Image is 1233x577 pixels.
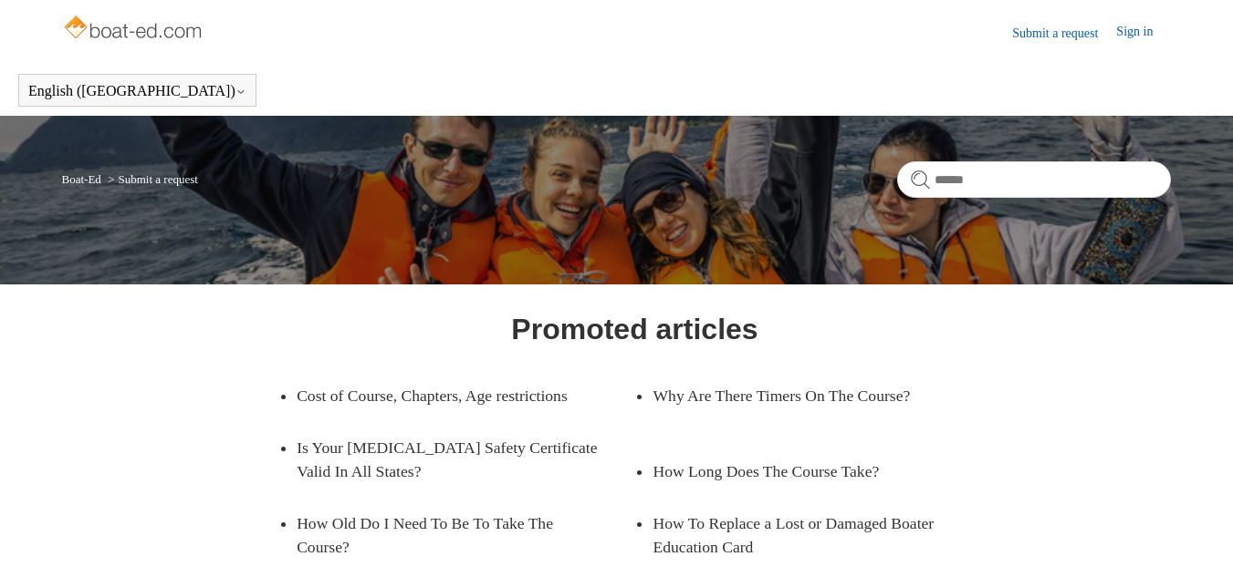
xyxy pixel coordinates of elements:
a: Sign in [1116,22,1171,44]
h1: Promoted articles [511,307,758,351]
a: Is Your [MEDICAL_DATA] Safety Certificate Valid In All States? [297,422,634,498]
a: Cost of Course, Chapters, Age restrictions [297,370,607,421]
a: Boat-Ed [62,172,101,186]
li: Submit a request [104,172,198,186]
button: English ([GEOGRAPHIC_DATA]) [28,83,246,99]
a: Why Are There Timers On The Course? [653,370,963,421]
a: How To Replace a Lost or Damaged Boater Education Card [653,498,990,573]
a: How Old Do I Need To Be To Take The Course? [297,498,607,573]
img: Boat-Ed Help Center home page [62,11,207,47]
input: Search [897,161,1171,198]
li: Boat-Ed [62,172,105,186]
a: Submit a request [1012,24,1116,43]
a: How Long Does The Course Take? [653,446,963,497]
